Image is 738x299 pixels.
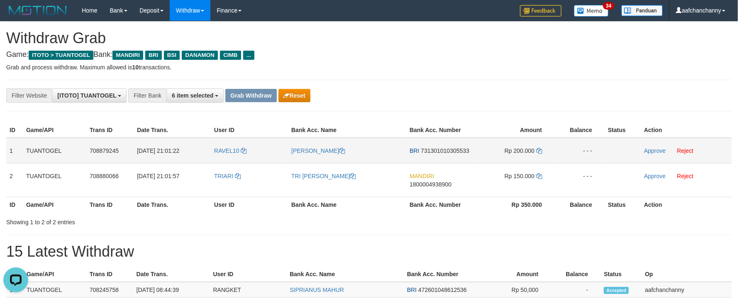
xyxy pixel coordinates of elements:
th: Op [642,267,732,282]
th: Action [641,197,732,212]
h4: Game: Bank: [6,51,732,59]
th: Balance [555,123,605,138]
td: TUANTOGEL [23,163,86,197]
div: Filter Website [6,88,52,103]
span: CIMB [220,51,241,60]
div: Filter Bank [128,88,166,103]
th: Date Trans. [134,197,211,212]
span: ITOTO > TUANTOGEL [29,51,93,60]
td: [DATE] 08:44:39 [133,282,210,298]
span: Rp 150.000 [505,173,535,179]
button: [ITOTO] TUANTOGEL [52,88,127,103]
td: Rp 50,000 [476,282,551,298]
strong: 10 [132,64,139,71]
button: Open LiveChat chat widget [3,3,28,28]
th: Bank Acc. Number [406,197,479,212]
a: Approve [644,147,666,154]
th: Rp 350.000 [479,197,555,212]
th: Game/API [23,123,86,138]
th: Date Trans. [133,267,210,282]
a: Reject [677,173,694,179]
h1: Withdraw Grab [6,30,732,47]
th: Amount [479,123,555,138]
img: panduan.png [621,5,663,16]
th: Game/API [23,267,86,282]
th: Action [641,123,732,138]
a: [PERSON_NAME] [291,147,345,154]
span: BRI [145,51,161,60]
th: Bank Acc. Name [288,123,406,138]
span: Copy 472601048612536 to clipboard [418,287,467,293]
img: Button%20Memo.svg [574,5,609,17]
th: Bank Acc. Name [288,197,406,212]
th: Bank Acc. Number [404,267,476,282]
span: TRIARI [214,173,233,179]
span: ... [243,51,254,60]
th: ID [6,123,23,138]
td: 708245758 [86,282,133,298]
th: Balance [555,197,605,212]
a: RAVEL10 [214,147,247,154]
td: TUANTOGEL [23,138,86,164]
a: Approve [644,173,666,179]
span: BSI [164,51,180,60]
a: SIPRIANUS MAHUR [290,287,344,293]
th: User ID [210,267,286,282]
th: Amount [476,267,551,282]
span: [DATE] 21:01:22 [137,147,179,154]
td: TUANTOGEL [23,282,86,298]
th: Balance [551,267,601,282]
th: Date Trans. [134,123,211,138]
a: Copy 150000 to clipboard [536,173,542,179]
th: Bank Acc. Number [406,123,479,138]
td: aafchanchanny [642,282,732,298]
button: Reset [279,89,310,102]
td: RANGKET [210,282,286,298]
td: 2 [6,163,23,197]
span: 708880066 [90,173,119,179]
th: User ID [211,197,288,212]
th: Status [605,123,641,138]
img: MOTION_logo.png [6,4,69,17]
td: - [551,282,601,298]
span: MANDIRI [410,173,434,179]
a: Reject [677,147,694,154]
span: 6 item selected [172,92,213,99]
span: Rp 200.000 [505,147,535,154]
h1: 15 Latest Withdraw [6,243,732,260]
span: [ITOTO] TUANTOGEL [57,92,116,99]
span: MANDIRI [112,51,143,60]
td: 1 [6,138,23,164]
span: DANAMON [182,51,218,60]
span: RAVEL10 [214,147,239,154]
th: Status [605,197,641,212]
th: ID [6,197,23,212]
th: User ID [211,123,288,138]
button: Grab Withdraw [225,89,276,102]
th: Bank Acc. Name [286,267,404,282]
span: BRI [410,147,419,154]
th: Game/API [23,197,86,212]
a: TRIARI [214,173,241,179]
div: Showing 1 to 2 of 2 entries [6,215,301,226]
p: Grab and process withdraw. Maximum allowed is transactions. [6,63,732,71]
span: Copy 1800004938900 to clipboard [410,181,452,188]
a: Copy 200000 to clipboard [536,147,542,154]
span: 34 [603,2,614,10]
span: [DATE] 21:01:57 [137,173,179,179]
span: 708879245 [90,147,119,154]
span: Copy 731301010305533 to clipboard [421,147,469,154]
th: Trans ID [86,267,133,282]
th: Trans ID [86,123,134,138]
td: - - - [555,138,605,164]
img: Feedback.jpg [520,5,562,17]
th: Trans ID [86,197,134,212]
span: Accepted [604,287,629,294]
td: - - - [555,163,605,197]
th: Status [601,267,642,282]
button: 6 item selected [166,88,224,103]
a: TRI [PERSON_NAME] [291,173,356,179]
span: BRI [407,287,417,293]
